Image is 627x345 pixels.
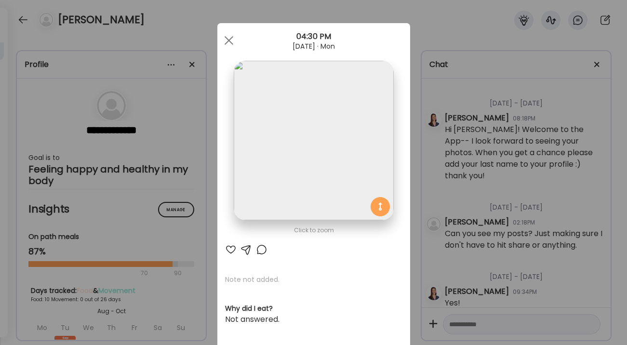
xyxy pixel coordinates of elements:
h3: Why did I eat? [225,304,402,314]
img: images%2F28LImRd2k8dprukTTGzZYoimNzx1%2F9D6SccT9WnORheMzep8B%2Fl1iqe86yIrwJ79f31UR2_1080 [234,61,393,220]
div: Not answered. [225,314,402,325]
p: Note not added. [225,275,402,284]
div: 04:30 PM [217,31,410,42]
div: Click to zoom [225,225,402,236]
div: [DATE] · Mon [217,42,410,50]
